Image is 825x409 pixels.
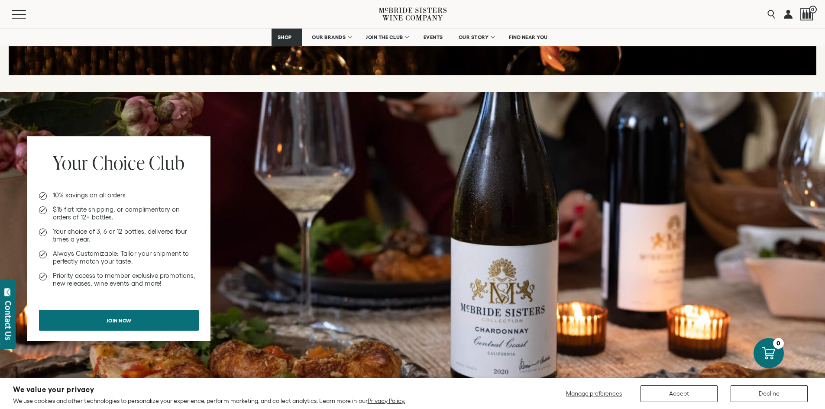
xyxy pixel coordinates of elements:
li: Priority access to member exclusive promotions, new releases, wine events and more! [39,272,199,287]
span: SHOP [277,34,292,40]
span: OUR BRANDS [312,34,346,40]
span: Choice [92,150,145,175]
li: $15 flat rate shipping, or complimentary on orders of 12+ bottles. [39,206,199,221]
div: Contact Us [4,301,13,340]
span: OUR STORY [459,34,489,40]
span: FIND NEAR YOU [509,34,548,40]
li: Your choice of 3, 6 or 12 bottles, delivered four times a year. [39,228,199,243]
span: Manage preferences [566,390,622,397]
span: JOIN THE CLUB [366,34,403,40]
button: Decline [731,385,808,402]
span: 0 [809,6,817,13]
a: SHOP [272,29,302,46]
a: JOIN THE CLUB [360,29,414,46]
li: Always Customizable: Tailor your shipment to perfectly match your taste. [39,250,199,265]
p: We use cookies and other technologies to personalize your experience, perform marketing, and coll... [13,397,405,405]
a: Join now [39,310,199,331]
a: OUR BRANDS [306,29,356,46]
h2: We value your privacy [13,386,405,393]
span: Join now [91,312,147,329]
button: Manage preferences [561,385,628,402]
span: EVENTS [424,34,443,40]
li: 10% savings on all orders [39,191,199,199]
a: FIND NEAR YOU [503,29,553,46]
span: Your [53,150,88,175]
button: Accept [641,385,718,402]
a: Privacy Policy. [368,397,405,404]
a: EVENTS [418,29,449,46]
a: OUR STORY [453,29,499,46]
div: 0 [773,338,784,349]
button: Mobile Menu Trigger [12,10,43,19]
span: Club [149,150,184,175]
